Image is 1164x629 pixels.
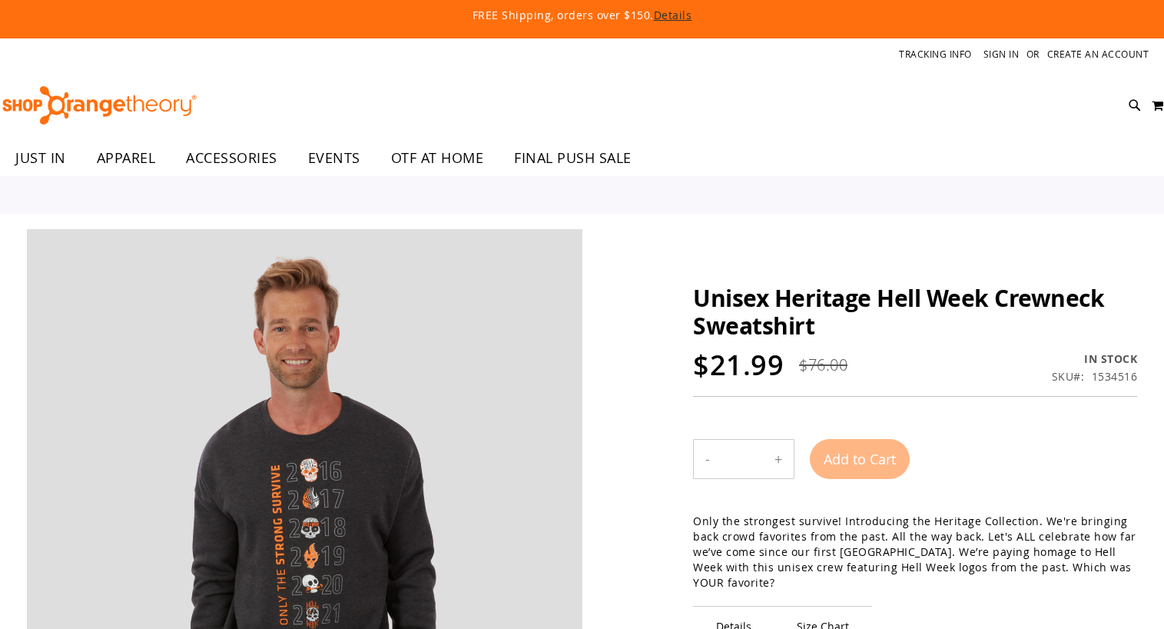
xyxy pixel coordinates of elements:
div: 1534516 [1092,369,1138,384]
div: Availability [1052,351,1138,367]
span: APPAREL [97,141,156,175]
span: $21.99 [693,346,784,384]
a: EVENTS [293,141,376,176]
button: Increase product quantity [763,440,794,478]
p: FREE Shipping, orders over $150. [121,8,1043,23]
div: In stock [1052,351,1138,367]
span: OTF AT HOME [391,141,484,175]
div: Only the strongest survive! Introducing the Heritage Collection. We're bringing back crowd favori... [693,514,1137,591]
span: Unisex Heritage Hell Week Crewneck Sweatshirt [693,282,1104,341]
span: EVENTS [308,141,360,175]
a: FINAL PUSH SALE [499,141,647,175]
a: OTF AT HOME [376,141,499,176]
input: Product quantity [721,441,763,478]
a: Sign In [983,48,1020,61]
span: JUST IN [15,141,66,175]
strong: SKU [1052,369,1085,384]
button: Decrease product quantity [694,440,721,478]
span: FINAL PUSH SALE [514,141,632,175]
span: ACCESSORIES [186,141,277,175]
a: ACCESSORIES [171,141,293,176]
a: Tracking Info [899,48,972,61]
span: $76.00 [799,354,847,375]
a: APPAREL [81,141,171,176]
a: Details [654,8,692,22]
a: Create an Account [1047,48,1149,61]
